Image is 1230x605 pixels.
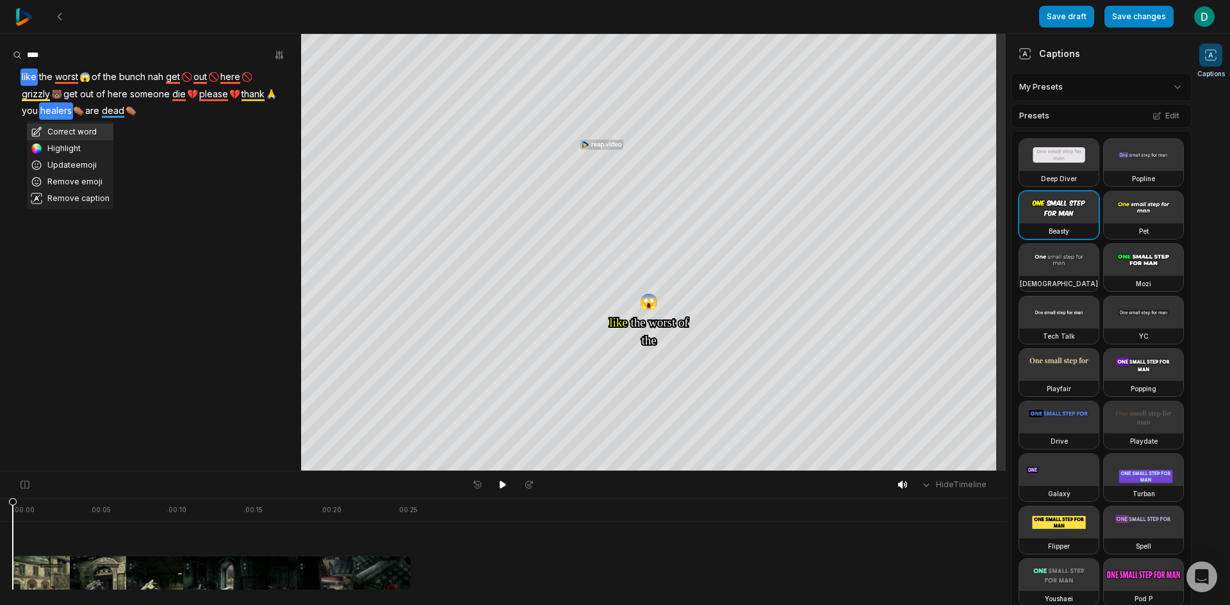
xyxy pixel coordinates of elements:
[101,102,126,120] span: dead
[1011,104,1192,128] div: Presets
[1197,69,1225,79] span: Captions
[1186,561,1217,592] div: Open Intercom Messenger
[1048,488,1070,499] h3: Galaxy
[20,86,51,103] span: grizzly
[1048,541,1070,551] h3: Flipper
[1051,436,1068,446] h3: Drive
[90,69,102,86] span: of
[1039,6,1094,28] button: Save draft
[27,140,113,157] button: Highlight
[106,86,129,103] span: here
[917,475,990,494] button: HideTimeline
[1020,278,1098,289] h3: [DEMOGRAPHIC_DATA]
[129,86,171,103] span: someone
[27,190,113,207] button: Remove caption
[27,124,113,140] button: Correct word
[1043,331,1075,341] h3: Tech Talk
[1197,44,1225,79] button: Captions
[38,69,54,86] span: the
[1041,173,1077,184] h3: Deep Diver
[171,86,187,103] span: die
[1019,47,1080,60] div: Captions
[1130,436,1158,446] h3: Playdate
[54,69,79,86] span: worst
[1131,383,1156,394] h3: Popping
[15,8,33,26] img: reap
[1139,331,1149,341] h3: YC
[95,86,106,103] span: of
[27,157,113,173] button: Updateemoji
[192,69,208,86] span: out
[84,102,101,120] span: are
[1132,173,1155,184] h3: Popline
[1047,383,1071,394] h3: Playfair
[20,102,39,120] span: you
[1135,593,1152,604] h3: Pod P
[20,69,38,86] span: like
[1149,108,1183,124] button: Edit
[1104,6,1174,28] button: Save changes
[27,173,113,190] button: Remove emoji
[1049,226,1069,236] h3: Beasty
[219,69,242,86] span: here
[102,69,118,86] span: the
[79,86,95,103] span: out
[147,69,165,86] span: nah
[62,86,79,103] span: get
[39,102,73,120] span: healers
[118,69,147,86] span: bunch
[165,69,181,86] span: get
[198,86,229,103] span: please
[1139,226,1149,236] h3: Pet
[1136,278,1151,289] h3: Mozi
[31,143,42,154] img: color_wheel.png
[1136,541,1151,551] h3: Spell
[1011,73,1192,101] div: My Presets
[1045,593,1073,604] h3: Youshaei
[1133,488,1155,499] h3: Turban
[240,86,266,103] span: thank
